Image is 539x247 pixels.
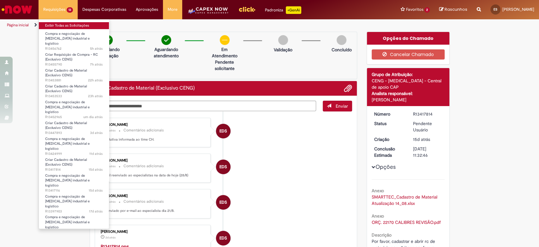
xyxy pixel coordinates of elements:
span: um dia atrás [83,115,103,119]
div: [DATE] 11:32:46 [413,146,442,158]
span: Criar Cadastro de Material (Exclusivo CENG) [45,84,87,94]
div: Erica dos Santos Cerqueira [216,124,231,138]
div: R13417814 [413,111,442,117]
span: ES [494,7,497,11]
span: R13417814 [45,167,103,172]
span: R13453881 [45,78,103,83]
div: Pendente Usuário [413,120,442,133]
a: Aberto R13456762 : Compra e negociação de Capex industrial e logístico [39,30,109,44]
dt: Conclusão Estimada [369,146,408,158]
span: 3d atrás [90,130,103,135]
span: Compra e negociação de [MEDICAL_DATA] industrial e logístico [45,194,90,209]
time: 11/08/2025 15:32:34 [89,209,103,214]
div: CENG - [MEDICAL_DATA] - Central de apoio CAP [372,78,445,90]
span: Compra e negociação de [MEDICAL_DATA] industrial e logístico [45,31,90,46]
span: R13452965 [45,115,103,120]
span: R13456762 [45,46,103,51]
time: 28/08/2025 10:40:54 [90,46,103,51]
time: 14/08/2025 14:12:03 [89,167,103,172]
img: ServiceNow [1,3,33,16]
small: Comentários adicionais [123,128,164,133]
a: Aberto R13417116 : Compra e negociação de Capex industrial e logístico [39,172,109,186]
span: 22h atrás [88,78,103,83]
span: 7h atrás [105,164,116,168]
a: Aberto R13424999 : Compra e negociação de Capex industrial e logístico [39,136,109,149]
span: 5h atrás [90,46,103,51]
time: 26/08/2025 11:39:44 [90,130,103,135]
img: check-circle-green.png [161,35,171,45]
span: Criar Cadastro de Material (Exclusivo CENG) [45,157,87,167]
span: Compra e negociação de [MEDICAL_DATA] industrial e logístico [45,215,90,229]
img: CapexLogo5.png [187,6,229,19]
span: 2d atrás [105,200,116,204]
div: Erica dos Santos Cerqueira [216,195,231,210]
button: Enviar [323,101,352,111]
span: Criar Cadastro de Material (Exclusivo CENG) [45,68,87,78]
span: EDS [219,231,227,246]
span: Aprovações [136,6,158,13]
time: 14/08/2025 11:16:18 [89,188,103,193]
span: R13424999 [45,151,103,156]
div: Erica dos Santos Cerqueira [216,160,231,174]
button: Cancelar Chamado [372,49,445,60]
a: Aberto R13453881 : Criar Cadastro de Material (Exclusivo CENG) [39,67,109,81]
span: 17d atrás [89,209,103,214]
p: Devolutiva informada ao time CH. [101,137,206,142]
span: Enviar [336,103,348,109]
small: Comentários adicionais [123,199,164,204]
p: Pendente solicitante [209,59,240,72]
time: 18/08/2025 14:03:52 [89,151,103,156]
p: Validação [274,47,292,53]
button: Adicionar anexos [344,84,352,92]
a: Aberto R13455790 : Criar Requisição de Compra - RC (Exclusivo CENG) [39,51,109,65]
span: 7h atrás [90,62,103,67]
dt: Número [369,111,408,117]
time: 27/08/2025 16:22:04 [88,94,103,98]
span: 13 [67,7,73,13]
span: 5h atrás [105,129,116,132]
a: Aberto R13369480 : Compra e negociação de Capex industrial e logístico [39,214,109,227]
span: EDS [219,123,227,139]
span: Requisições [43,6,65,13]
img: circle-minus.png [220,35,230,45]
ul: Trilhas de página [5,19,355,31]
div: Opções do Chamado [367,32,449,45]
time: 27/08/2025 15:00:13 [83,115,103,119]
div: Analista responsável: [372,90,445,97]
span: 23h atrás [88,94,103,98]
div: Erica dos Santos Cerqueira [216,231,231,245]
span: EDS [219,159,227,174]
small: Comentários adicionais [123,163,164,169]
time: 26/08/2025 16:12:45 [105,200,116,204]
div: [PERSON_NAME] [101,194,206,198]
div: [PERSON_NAME] [101,159,206,162]
img: click_logo_yellow_360x200.png [238,4,255,14]
time: 14/08/2025 14:12:01 [413,136,430,142]
h2: Criar Cadastro de Material (Exclusivo CENG) Histórico de tíquete [95,85,195,91]
p: Concluído [331,47,351,53]
span: R13397903 [45,209,103,214]
span: 2d atrás [105,236,116,239]
span: Criar Requisição de Compra - RC (Exclusivo CENG) [45,52,98,62]
p: Foi enviado por e-mail ao especialista dia 21/8. [101,208,206,213]
div: Grupo de Atribuição: [372,71,445,78]
span: More [168,6,177,13]
p: +GenAi [286,6,301,14]
span: 11d atrás [89,151,103,156]
a: Aberto R13447893 : Criar Cadastro de Material (Exclusivo CENG) [39,120,109,133]
dt: Status [369,120,408,127]
div: [PERSON_NAME] [101,123,206,127]
span: Compra e negociação de [MEDICAL_DATA] industrial e logístico [45,100,90,114]
textarea: Digite sua mensagem aqui... [95,101,316,111]
span: [PERSON_NAME] [502,7,534,12]
span: R13455790 [45,62,103,67]
a: Aberto R13397903 : Compra e negociação de Capex industrial e logístico [39,193,109,207]
p: Em Atendimento [209,46,240,59]
b: Descrição [372,232,392,238]
a: Aberto R13417814 : Criar Cadastro de Material (Exclusivo CENG) [39,156,109,170]
a: Download de SMARTTEC_Cadastro de Material Atualização 14_08.xlsx [372,194,439,206]
span: 15d atrás [89,167,103,172]
span: 15d atrás [413,136,430,142]
span: 15d atrás [89,188,103,193]
time: 27/08/2025 17:19:23 [88,78,103,83]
